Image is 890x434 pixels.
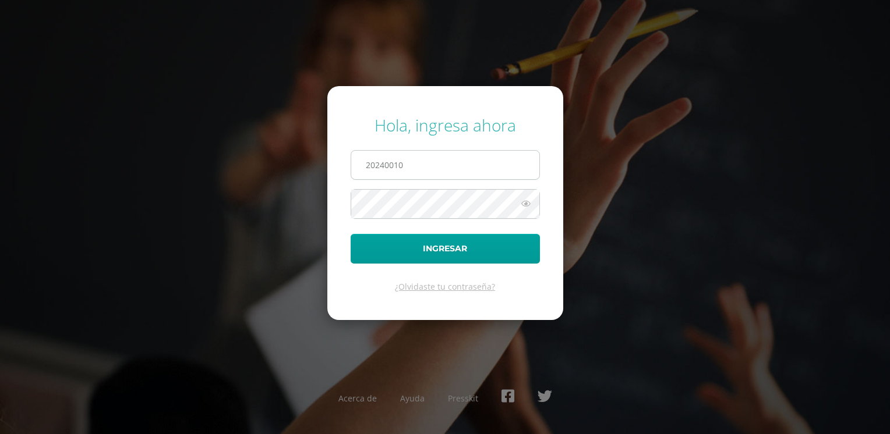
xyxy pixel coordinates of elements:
[351,151,539,179] input: Correo electrónico o usuario
[351,234,540,264] button: Ingresar
[395,281,495,292] a: ¿Olvidaste tu contraseña?
[400,393,425,404] a: Ayuda
[351,114,540,136] div: Hola, ingresa ahora
[448,393,478,404] a: Presskit
[338,393,377,404] a: Acerca de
